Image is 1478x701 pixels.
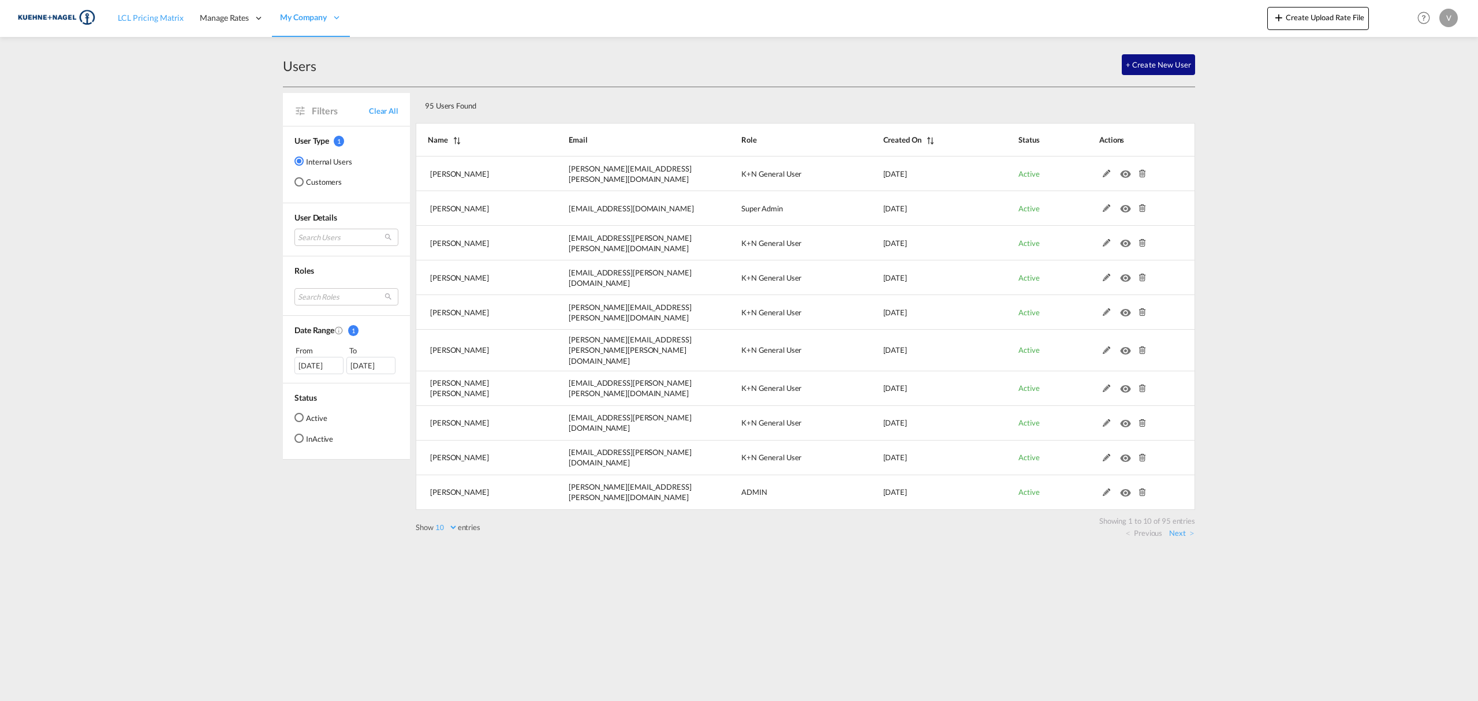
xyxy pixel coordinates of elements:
td: Thomas Harder [416,295,540,330]
td: 2025-08-14 [854,156,990,191]
th: Role [712,123,854,156]
span: Active [1018,453,1039,462]
span: 1 [348,325,359,336]
md-icon: Created On [334,326,344,335]
td: aenis.lankenau@kuehne-nagel.com [540,371,712,406]
div: Users [283,57,316,75]
td: Ramunas Uldukis [416,260,540,295]
span: [DATE] [883,383,907,393]
td: dinesh.kumar@freightify.co [540,191,712,226]
span: User Details [294,212,337,222]
span: K+N General User [741,453,801,462]
span: Active [1018,273,1039,282]
span: [DATE] [883,308,907,317]
md-icon: icon-eye [1120,344,1135,352]
td: Pascal Zellweger [416,156,540,191]
span: [DATE] [883,418,907,427]
td: Ruth Njoroge [416,330,540,371]
td: K+N General User [712,226,854,260]
span: [DATE] [883,453,907,462]
span: Filters [312,105,369,117]
td: K+N General User [712,260,854,295]
td: thomas.harder@kuehne-nagel.com [540,295,712,330]
td: K+N General User [712,371,854,406]
span: [PERSON_NAME] [430,169,489,178]
span: [DATE] [883,238,907,248]
td: ramunas.uldukis@kuehne-nagel.com [540,260,712,295]
td: K+N General User [712,330,854,371]
td: K+N General User [712,441,854,475]
span: 1 [334,136,344,147]
span: [PERSON_NAME] [430,345,489,355]
span: [DATE] [883,204,907,213]
div: From [294,345,345,356]
span: From To [DATE][DATE] [294,345,398,374]
td: Ravi Kumar [416,475,540,510]
span: [EMAIL_ADDRESS][PERSON_NAME][DOMAIN_NAME] [569,448,691,467]
md-icon: icon-eye [1120,167,1135,175]
td: 2025-06-20 [854,330,990,371]
span: Active [1018,238,1039,248]
span: Status [294,393,316,402]
span: ADMIN [741,487,767,497]
td: Carolina Gonçalves [416,226,540,260]
td: Dinesh Kumar [416,191,540,226]
label: Show entries [416,522,480,532]
td: macarena.montaner@kuehne-nagel.com [540,441,712,475]
span: [PERSON_NAME] [430,418,489,427]
span: [DATE] [883,487,907,497]
span: [DATE] [883,169,907,178]
span: [PERSON_NAME][EMAIL_ADDRESS][PERSON_NAME][PERSON_NAME][DOMAIN_NAME] [569,335,691,365]
span: [PERSON_NAME][EMAIL_ADDRESS][PERSON_NAME][DOMAIN_NAME] [569,482,691,502]
td: pascal.zellweger@kuehne-nagel.com [540,156,712,191]
span: [PERSON_NAME][EMAIL_ADDRESS][PERSON_NAME][DOMAIN_NAME] [569,164,691,184]
span: Active [1018,169,1039,178]
td: ravikumar.baniya@freightify.in [540,475,712,510]
span: Date Range [294,325,334,335]
img: 36441310f41511efafde313da40ec4a4.png [17,5,95,31]
span: Clear All [369,106,398,116]
div: 95 Users Found [420,92,1114,115]
td: Macarena Montaner [416,441,540,475]
td: 2025-07-17 [854,226,990,260]
span: My Company [280,12,327,23]
span: [PERSON_NAME] [430,238,489,248]
td: 2025-06-04 [854,371,990,406]
span: K+N General User [741,308,801,317]
span: K+N General User [741,345,801,355]
span: Active [1018,345,1039,355]
th: Actions [1070,123,1195,156]
md-icon: icon-eye [1120,202,1135,210]
span: Help [1414,8,1434,28]
td: 2025-07-15 [854,260,990,295]
span: [PERSON_NAME] [PERSON_NAME] [430,378,489,398]
a: Previous [1126,528,1162,538]
button: icon-plus 400-fgCreate Upload Rate File [1267,7,1369,30]
div: [DATE] [346,357,395,374]
div: To [348,345,399,356]
span: [DATE] [883,273,907,282]
span: [PERSON_NAME] [430,308,489,317]
td: K+N General User [712,295,854,330]
md-icon: icon-eye [1120,271,1135,279]
span: K+N General User [741,169,801,178]
span: [EMAIL_ADDRESS][PERSON_NAME][DOMAIN_NAME] [569,268,691,288]
span: K+N General User [741,418,801,427]
div: Help [1414,8,1439,29]
span: Active [1018,418,1039,427]
md-icon: icon-eye [1120,486,1135,494]
th: Status [990,123,1070,156]
div: Showing 1 to 10 of 95 entries [421,510,1195,526]
md-radio-button: Internal Users [294,155,352,167]
span: Active [1018,487,1039,497]
td: ADMIN [712,475,854,510]
span: LCL Pricing Matrix [118,13,184,23]
td: myonghan.ahn@kuehne-nagel.com [540,406,712,441]
div: V [1439,9,1458,27]
span: [PERSON_NAME] [430,273,489,282]
td: 2025-05-27 [854,441,990,475]
md-icon: icon-eye [1120,305,1135,314]
md-radio-button: InActive [294,432,333,444]
md-icon: icon-eye [1120,236,1135,244]
span: [PERSON_NAME][EMAIL_ADDRESS][PERSON_NAME][DOMAIN_NAME] [569,303,691,322]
